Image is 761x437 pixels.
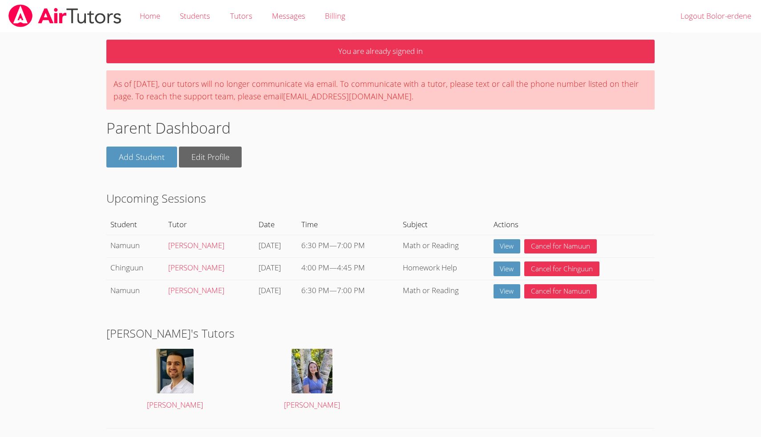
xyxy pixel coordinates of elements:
[259,239,293,252] div: [DATE]
[399,214,490,235] th: Subject
[179,147,242,167] a: Edit Profile
[156,349,194,393] img: Tom%20Professional%20Picture%20(Profile).jpg
[284,400,340,410] span: [PERSON_NAME]
[399,257,490,280] td: Homework Help
[259,261,293,274] div: [DATE]
[106,235,164,257] td: Namuun
[255,349,370,412] a: [PERSON_NAME]
[301,240,329,250] span: 6:30 PM
[255,214,297,235] th: Date
[301,239,395,252] div: —
[301,285,329,295] span: 6:30 PM
[494,261,521,276] a: View
[494,239,521,254] a: View
[301,261,395,274] div: —
[399,280,490,302] td: Math or Reading
[490,214,655,235] th: Actions
[272,11,305,21] span: Messages
[168,240,224,250] a: [PERSON_NAME]
[106,70,654,110] div: As of [DATE], our tutors will no longer communicate via email. To communicate with a tutor, pleas...
[301,284,395,297] div: —
[168,262,224,273] a: [PERSON_NAME]
[147,400,203,410] span: [PERSON_NAME]
[337,262,365,273] span: 4:45 PM
[524,239,597,254] button: Cancel for Namuun
[494,284,521,299] a: View
[106,147,177,167] a: Add Student
[106,280,164,302] td: Namuun
[8,4,122,27] img: airtutors_banner-c4298cdbf04f3fff15de1276eac7730deb9818008684d7c2e4769d2f7ddbe033.png
[106,257,164,280] td: Chinguun
[106,117,654,139] h1: Parent Dashboard
[524,261,599,276] button: Cancel for Chinguun
[117,349,233,412] a: [PERSON_NAME]
[291,349,332,393] img: 343753644_906252020464290_5222193349758578822_n.jpg
[164,214,255,235] th: Tutor
[301,262,329,273] span: 4:00 PM
[337,285,365,295] span: 7:00 PM
[259,284,293,297] div: [DATE]
[399,235,490,257] td: Math or Reading
[168,285,224,295] a: [PERSON_NAME]
[106,325,654,342] h2: [PERSON_NAME]'s Tutors
[337,240,365,250] span: 7:00 PM
[297,214,399,235] th: Time
[524,284,597,299] button: Cancel for Namuun
[106,214,164,235] th: Student
[106,40,654,63] p: You are already signed in
[106,190,654,207] h2: Upcoming Sessions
